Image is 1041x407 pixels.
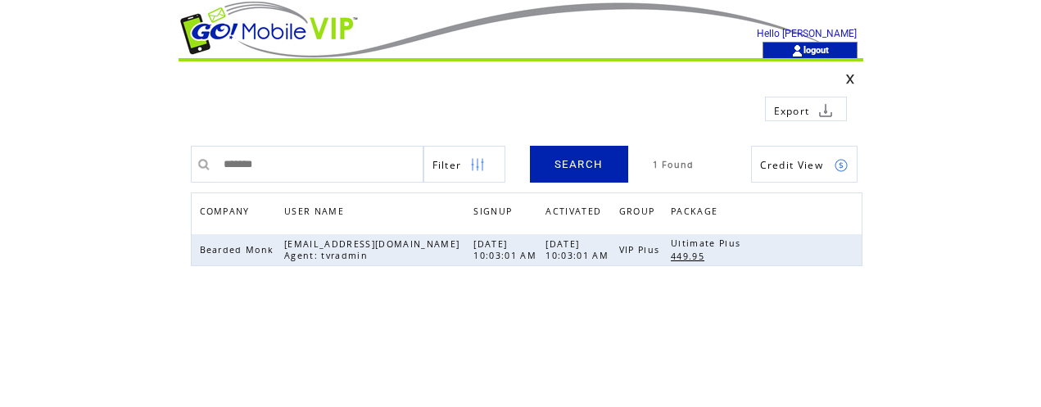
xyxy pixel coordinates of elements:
[473,238,541,261] span: [DATE] 10:03:01 AM
[284,238,459,261] span: [EMAIL_ADDRESS][DOMAIN_NAME] Agent: tvradmin
[751,146,858,183] a: Credit View
[671,237,745,249] span: Ultimate Plus
[765,97,847,121] a: Export
[671,251,708,262] span: 449.95
[818,103,833,118] img: download.png
[671,201,726,225] a: PACKAGE
[545,201,609,225] a: ACTIVATED
[473,206,516,215] a: SIGNUP
[432,158,462,172] span: Show filters
[619,244,664,256] span: VIP Plus
[619,201,663,225] a: GROUP
[530,146,628,183] a: SEARCH
[653,159,695,170] span: 1 Found
[671,201,722,225] span: PACKAGE
[619,201,659,225] span: GROUP
[757,28,857,39] span: Hello [PERSON_NAME]
[760,158,824,172] span: Show Credits View
[200,206,254,215] a: COMPANY
[200,201,254,225] span: COMPANY
[473,201,516,225] span: SIGNUP
[671,249,713,263] a: 449.95
[803,44,829,55] a: logout
[545,201,605,225] span: ACTIVATED
[470,147,485,183] img: filters.png
[284,206,348,215] a: USER NAME
[791,44,803,57] img: account_icon.gif
[545,238,613,261] span: [DATE] 10:03:01 AM
[284,201,348,225] span: USER NAME
[834,158,849,173] img: credits.png
[774,104,810,118] span: Export to csv file
[200,244,278,256] span: Bearded Monk
[423,146,505,183] a: Filter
